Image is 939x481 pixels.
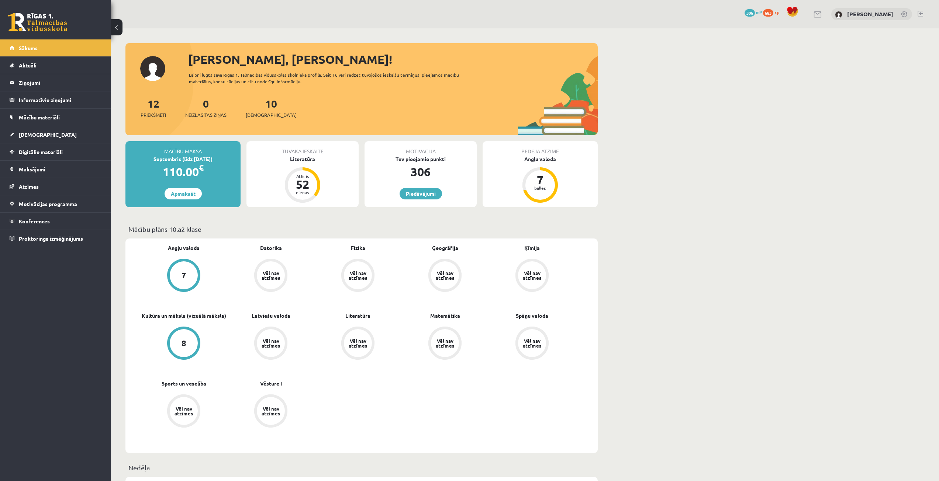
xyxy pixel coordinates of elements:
[227,259,314,293] a: Vēl nav atzīmes
[125,141,241,155] div: Mācību maksa
[400,188,442,199] a: Piedāvājumi
[435,338,455,348] div: Vēl nav atzīmes
[345,312,370,320] a: Literatūra
[252,312,290,320] a: Latviešu valoda
[246,155,359,204] a: Literatūra Atlicis 52 dienas
[529,174,551,186] div: 7
[522,271,542,280] div: Vēl nav atzīmes
[140,259,227,293] a: 7
[10,213,101,230] a: Konferences
[185,111,227,119] span: Neizlasītās ziņas
[189,72,472,85] div: Laipni lūgts savā Rīgas 1. Tālmācības vidusskolas skolnieka profilā. Šeit Tu vari redzēt tuvojošo...
[10,195,101,212] a: Motivācijas programma
[756,9,762,15] span: mP
[483,155,598,204] a: Angļu valoda 7 balles
[182,339,186,347] div: 8
[8,13,67,31] a: Rīgas 1. Tālmācības vidusskola
[260,406,281,416] div: Vēl nav atzīmes
[365,155,477,163] div: Tev pieejamie punkti
[763,9,783,15] a: 683 xp
[140,327,227,361] a: 8
[401,327,489,361] a: Vēl nav atzīmes
[246,141,359,155] div: Tuvākā ieskaite
[19,218,50,224] span: Konferences
[19,201,77,207] span: Motivācijas programma
[10,57,101,74] a: Aktuāli
[19,91,101,108] legend: Informatīvie ziņojumi
[128,224,595,234] p: Mācību plāns 10.a2 klase
[401,259,489,293] a: Vēl nav atzīmes
[10,143,101,160] a: Digitālie materiāli
[314,327,401,361] a: Vēl nav atzīmes
[291,190,314,195] div: dienas
[185,97,227,119] a: 0Neizlasītās ziņas
[365,141,477,155] div: Motivācija
[173,406,194,416] div: Vēl nav atzīmes
[128,463,595,473] p: Nedēļa
[142,312,226,320] a: Kultūra un māksla (vizuālā māksla)
[140,394,227,429] a: Vēl nav atzīmes
[182,271,186,279] div: 7
[246,111,297,119] span: [DEMOGRAPHIC_DATA]
[227,327,314,361] a: Vēl nav atzīmes
[291,178,314,190] div: 52
[168,244,200,252] a: Angļu valoda
[348,338,368,348] div: Vēl nav atzīmes
[19,114,60,121] span: Mācību materiāli
[10,178,101,195] a: Atzīmes
[260,338,281,348] div: Vēl nav atzīmes
[227,394,314,429] a: Vēl nav atzīmes
[260,271,281,280] div: Vēl nav atzīmes
[774,9,779,15] span: xp
[745,9,755,17] span: 306
[314,259,401,293] a: Vēl nav atzīmes
[348,271,368,280] div: Vēl nav atzīmes
[19,131,77,138] span: [DEMOGRAPHIC_DATA]
[165,188,202,199] a: Apmaksāt
[19,161,101,178] legend: Maksājumi
[522,338,542,348] div: Vēl nav atzīmes
[125,155,241,163] div: Septembris (līdz [DATE])
[435,271,455,280] div: Vēl nav atzīmes
[483,155,598,163] div: Angļu valoda
[141,97,166,119] a: 12Priekšmeti
[516,312,548,320] a: Spāņu valoda
[19,74,101,91] legend: Ziņojumi
[246,97,297,119] a: 10[DEMOGRAPHIC_DATA]
[125,163,241,181] div: 110.00
[199,162,204,173] span: €
[524,244,540,252] a: Ķīmija
[188,50,598,68] div: [PERSON_NAME], [PERSON_NAME]!
[19,62,37,69] span: Aktuāli
[260,380,282,387] a: Vēsture I
[489,259,576,293] a: Vēl nav atzīmes
[10,161,101,178] a: Maksājumi
[246,155,359,163] div: Literatūra
[10,74,101,91] a: Ziņojumi
[529,186,551,190] div: balles
[745,9,762,15] a: 306 mP
[10,126,101,143] a: [DEMOGRAPHIC_DATA]
[10,39,101,56] a: Sākums
[19,149,63,155] span: Digitālie materiāli
[260,244,282,252] a: Datorika
[847,10,893,18] a: [PERSON_NAME]
[162,380,206,387] a: Sports un veselība
[291,174,314,178] div: Atlicis
[432,244,458,252] a: Ģeogrāfija
[10,91,101,108] a: Informatīvie ziņojumi
[19,183,39,190] span: Atzīmes
[10,230,101,247] a: Proktoringa izmēģinājums
[10,109,101,126] a: Mācību materiāli
[351,244,365,252] a: Fizika
[763,9,773,17] span: 683
[483,141,598,155] div: Pēdējā atzīme
[489,327,576,361] a: Vēl nav atzīmes
[835,11,842,18] img: Vladislava Vlasova
[19,45,38,51] span: Sākums
[365,163,477,181] div: 306
[19,235,83,242] span: Proktoringa izmēģinājums
[430,312,460,320] a: Matemātika
[141,111,166,119] span: Priekšmeti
